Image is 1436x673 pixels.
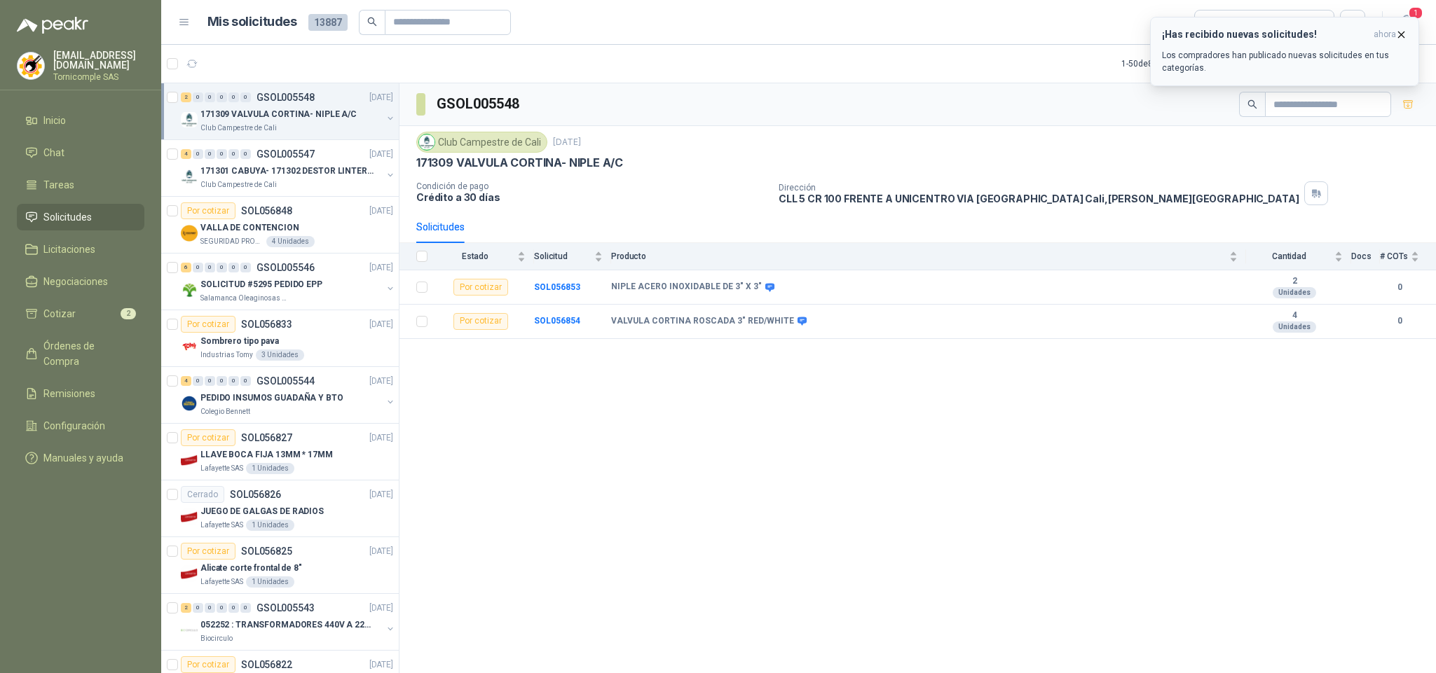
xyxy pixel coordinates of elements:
p: SOL056826 [230,490,281,499]
span: Remisiones [43,386,95,401]
a: Chat [17,139,144,166]
p: Lafayette SAS [200,463,243,474]
span: Cotizar [43,306,76,321]
p: SOLICITUD #5295 PEDIDO EPP [200,278,322,291]
span: 2 [121,308,136,319]
img: Company Logo [181,225,198,242]
p: Industrias Tomy [200,349,253,361]
p: SOL056825 [241,546,292,556]
p: GSOL005544 [257,376,315,386]
div: 2 [181,92,191,102]
div: 6 [181,263,191,272]
p: CLL 5 CR 100 FRENTE A UNICENTRO VIA [GEOGRAPHIC_DATA] Cali , [PERSON_NAME][GEOGRAPHIC_DATA] [779,193,1299,204]
p: PEDIDO INSUMOS GUADAÑA Y BTO [200,391,343,405]
span: Negociaciones [43,274,108,289]
p: SOL056833 [241,319,292,329]
h3: ¡Has recibido nuevas solicitudes! [1162,29,1368,41]
p: VALLA DE CONTENCION [200,221,299,235]
span: Licitaciones [43,242,95,257]
div: 4 [181,376,191,386]
span: search [367,17,377,27]
div: Unidades [1273,287,1316,298]
p: [DATE] [369,261,393,275]
p: Alicate corte frontal de 8" [200,562,302,575]
div: 0 [228,149,239,159]
img: Company Logo [181,508,198,525]
p: SOL056827 [241,433,292,443]
a: SOL056853 [534,282,580,292]
p: SOL056822 [241,660,292,669]
th: Cantidad [1246,243,1351,270]
b: 0 [1380,314,1419,328]
div: Solicitudes [416,219,465,235]
p: [DATE] [369,488,393,501]
div: 0 [217,603,227,613]
p: GSOL005547 [257,149,315,159]
span: Tareas [43,177,74,193]
p: [DATE] [369,658,393,672]
div: 0 [217,92,227,102]
div: 0 [240,92,251,102]
p: Colegio Bennett [200,406,250,417]
p: [DATE] [369,431,393,445]
span: Estado [436,251,514,261]
p: [DATE] [369,318,393,331]
b: 4 [1246,310,1343,321]
p: [EMAIL_ADDRESS][DOMAIN_NAME] [53,50,144,70]
a: Por cotizarSOL056833[DATE] Company LogoSombrero tipo pavaIndustrias Tomy3 Unidades [161,310,399,367]
b: NIPLE ACERO INOXIDABLE DE 3" X 3" [611,282,762,293]
p: Club Campestre de Cali [200,123,277,134]
div: Club Campestre de Cali [416,132,547,153]
div: 1 - 50 de 8501 [1121,53,1212,75]
p: [DATE] [369,91,393,104]
div: 0 [228,92,239,102]
span: Configuración [43,418,105,433]
div: Cerrado [181,486,224,503]
a: Remisiones [17,380,144,407]
p: Crédito a 30 días [416,191,767,203]
div: 0 [205,263,215,272]
img: Company Logo [181,168,198,185]
th: Producto [611,243,1246,270]
p: 052252 : TRANSFORMADORES 440V A 220 V [200,618,375,632]
span: Cantidad [1246,251,1332,261]
p: SOL056848 [241,206,292,216]
img: Company Logo [181,338,198,355]
div: 0 [228,603,239,613]
span: 13887 [308,14,348,31]
div: 3 Unidades [256,349,304,361]
span: Solicitudes [43,209,92,225]
div: 0 [228,376,239,386]
h3: GSOL005548 [437,93,521,115]
span: Solicitud [534,251,592,261]
p: Lafayette SAS [200,520,243,531]
a: Configuración [17,412,144,439]
p: Club Campestre de Cali [200,179,277,190]
a: Por cotizarSOL056825[DATE] Company LogoAlicate corte frontal de 8"Lafayette SAS1 Unidades [161,537,399,594]
div: 1 Unidades [246,520,294,531]
div: 2 [181,603,191,613]
th: Solicitud [534,243,611,270]
p: SEGURIDAD PROVISER LTDA [200,236,264,247]
img: Company Logo [181,282,198,298]
span: search [1247,99,1257,109]
button: ¡Has recibido nuevas solicitudes!ahora Los compradores han publicado nuevas solicitudes en tus ca... [1150,17,1419,86]
b: VALVULA CORTINA ROSCADA 3" RED/WHITE [611,316,794,327]
div: 1 Unidades [246,576,294,588]
p: LLAVE BOCA FIJA 13MM * 17MM [200,448,333,462]
p: Los compradores han publicado nuevas solicitudes en tus categorías. [1162,49,1407,74]
p: Tornicomple SAS [53,73,144,81]
p: Biocirculo [200,633,233,644]
span: Chat [43,145,64,160]
div: 0 [193,376,203,386]
span: ahora [1374,29,1396,41]
a: Manuales y ayuda [17,445,144,471]
div: 0 [193,92,203,102]
a: CerradoSOL056826[DATE] Company LogoJUEGO DE GALGAS DE RADIOSLafayette SAS1 Unidades [161,480,399,537]
p: 171309 VALVULA CORTINA- NIPLE A/C [200,108,357,121]
div: 0 [193,149,203,159]
p: Condición de pago [416,181,767,191]
div: 0 [228,263,239,272]
p: [DATE] [369,545,393,558]
b: 2 [1246,276,1343,287]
